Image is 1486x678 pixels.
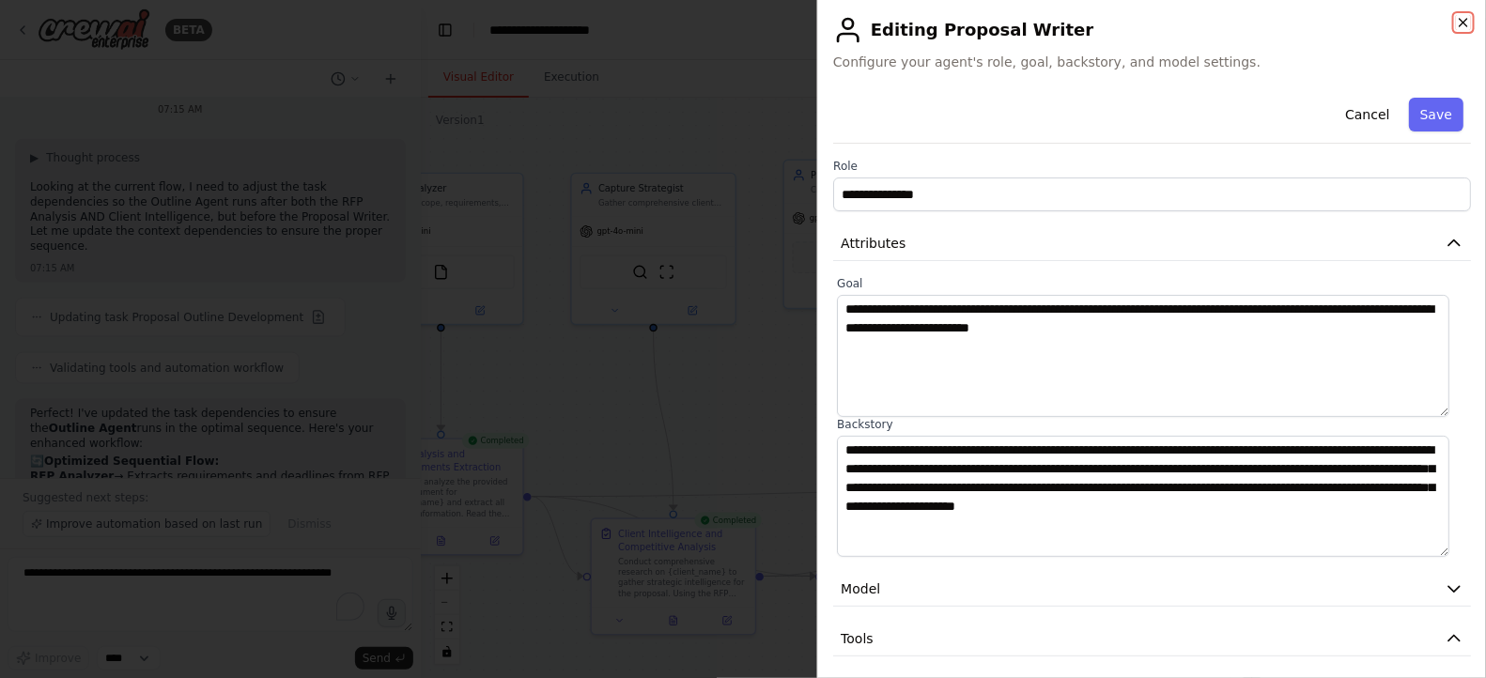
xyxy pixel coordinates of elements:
button: Tools [833,622,1471,656]
span: Attributes [841,234,906,253]
button: Save [1409,98,1463,131]
h2: Editing Proposal Writer [833,15,1471,45]
button: Cancel [1334,98,1401,131]
span: Tools [841,629,874,648]
button: Attributes [833,226,1471,261]
label: Role [833,159,1471,174]
label: Backstory [837,417,1467,432]
button: Model [833,572,1471,607]
label: Goal [837,276,1467,291]
span: Model [841,579,880,598]
span: Configure your agent's role, goal, backstory, and model settings. [833,53,1471,71]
